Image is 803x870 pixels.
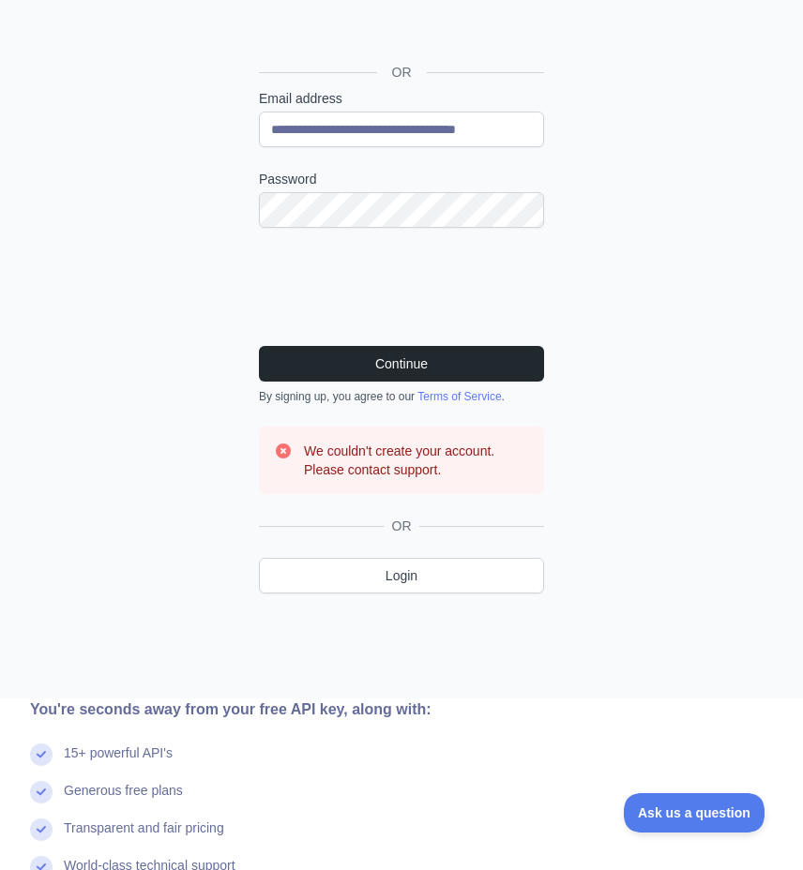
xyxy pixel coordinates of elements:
[259,250,544,323] iframe: reCAPTCHA
[417,390,501,403] a: Terms of Service
[30,818,53,841] img: check mark
[64,743,173,781] div: 15+ powerful API's
[259,89,544,108] label: Email address
[377,63,427,82] span: OR
[250,9,550,51] iframe: “使用 Google 账号登录”按钮
[64,818,224,856] div: Transparent and fair pricing
[30,698,606,721] div: You're seconds away from your free API key, along with:
[259,389,544,404] div: By signing up, you agree to our .
[259,346,544,382] button: Continue
[30,781,53,803] img: check mark
[64,781,183,818] div: Generous free plans
[304,442,529,479] h3: We couldn't create your account. Please contact support.
[259,558,544,593] a: Login
[624,793,765,832] iframe: Toggle Customer Support
[259,170,544,188] label: Password
[30,743,53,766] img: check mark
[385,517,419,535] span: OR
